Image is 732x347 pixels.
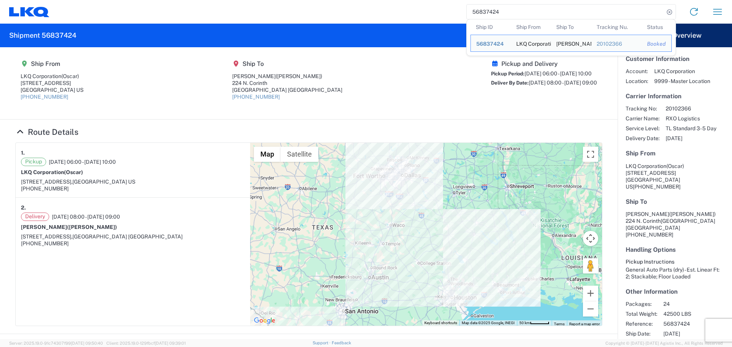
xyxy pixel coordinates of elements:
h5: Ship From [21,60,83,67]
h5: Ship From [626,150,724,157]
span: [STREET_ADDRESS] [626,170,676,176]
th: Tracking Nu. [591,19,642,35]
span: [GEOGRAPHIC_DATA] [GEOGRAPHIC_DATA] [72,233,183,240]
h5: Other Information [626,288,724,295]
span: ([PERSON_NAME]) [67,224,117,230]
button: Toggle fullscreen view [583,147,598,162]
strong: 1. [21,148,25,158]
span: Pickup Period: [491,71,525,77]
h2: Shipment 56837424 [9,31,76,40]
span: (Oscar) [64,169,83,175]
h6: Pickup Instructions [626,259,724,265]
span: Account: [626,68,648,75]
span: Deliver By Date: [491,80,529,86]
span: Service Level: [626,125,660,132]
th: Status [642,19,672,35]
span: Map data ©2025 Google, INEGI [462,321,515,325]
h5: Ship To [232,60,342,67]
span: [DATE] 06:00 - [DATE] 10:00 [49,158,116,165]
a: Terms [554,322,565,326]
address: [GEOGRAPHIC_DATA] [GEOGRAPHIC_DATA] [626,211,724,238]
h5: Ship To [626,198,724,205]
button: Map camera controls [583,231,598,246]
span: [PHONE_NUMBER] [633,184,681,190]
button: Zoom in [583,286,598,301]
span: Copyright © [DATE]-[DATE] Agistix Inc., All Rights Reserved [605,340,723,347]
span: (Oscar) [61,73,79,79]
span: [DATE] 06:00 - [DATE] 10:00 [525,70,592,77]
div: [STREET_ADDRESS] [21,80,83,86]
h5: Customer Information [626,55,724,62]
span: [PHONE_NUMBER] [626,232,673,238]
div: BISHOP [556,35,586,51]
button: Keyboard shortcuts [424,320,457,326]
span: 56837424 [476,41,504,47]
span: [GEOGRAPHIC_DATA] US [72,179,135,185]
span: (Oscar) [666,163,684,169]
div: 224 N. Corinth [232,80,342,86]
h5: Carrier Information [626,93,724,100]
span: 9999 - Master Location [654,78,710,85]
div: [PHONE_NUMBER] [21,185,245,192]
button: Drag Pegman onto the map to open Street View [583,258,598,273]
span: [STREET_ADDRESS], [21,179,72,185]
div: [GEOGRAPHIC_DATA] [GEOGRAPHIC_DATA] [232,86,342,93]
th: Ship ID [470,19,511,35]
a: Report a map error [569,322,600,326]
span: [DATE] 08:00 - [DATE] 09:00 [52,213,120,220]
div: LKQ Corporation [516,35,546,51]
button: Map Scale: 50 km per 47 pixels [517,320,552,326]
img: Google [252,316,277,326]
span: 42500 LBS [663,310,729,317]
button: Zoom out [583,301,598,317]
span: RXO Logistics [666,115,716,122]
strong: [PERSON_NAME] [21,224,117,230]
a: Open this area in Google Maps (opens a new window) [252,316,277,326]
span: Server: 2025.19.0-91c74307f99 [9,341,103,345]
span: Delivery [21,213,49,221]
a: Support [313,341,332,345]
span: TL Standard 3- 5 Day [666,125,716,132]
button: Show street map [254,147,281,162]
span: [PERSON_NAME] 224 N. Corinth [626,211,716,224]
span: 20102366 [666,105,716,112]
span: [DATE] 08:00 - [DATE] 09:00 [529,80,597,86]
span: [DATE] [663,330,729,337]
div: LKQ Corporation [21,73,83,80]
span: Tracking No: [626,105,660,112]
span: Carrier Name: [626,115,660,122]
table: Search Results [470,19,676,56]
strong: 2. [21,203,26,213]
span: Total Weight: [626,310,657,317]
span: 56837424 [663,320,729,327]
a: Hide Details [15,127,79,137]
span: Location: [626,78,648,85]
span: [DATE] [666,135,716,142]
a: [PHONE_NUMBER] [21,94,68,100]
div: Booked [647,40,666,47]
div: 20102366 [597,40,636,47]
span: [DATE] 09:39:01 [155,341,186,345]
div: 56837424 [476,40,506,47]
span: Reference: [626,320,657,327]
span: 24 [663,301,729,307]
span: LKQ Corporation [654,68,710,75]
div: [PHONE_NUMBER] [21,240,245,247]
span: Client: 2025.19.0-129fbcf [106,341,186,345]
span: Ship Date: [626,330,657,337]
span: ([PERSON_NAME]) [669,211,716,217]
div: [PERSON_NAME] [232,73,342,80]
span: Pickup [21,158,46,166]
th: Ship From [511,19,551,35]
th: Ship To [551,19,591,35]
span: ([PERSON_NAME]) [276,73,322,79]
address: [GEOGRAPHIC_DATA] US [626,163,724,190]
a: [PHONE_NUMBER] [232,94,280,100]
span: LKQ Corporation [626,163,666,169]
span: [STREET_ADDRESS], [21,233,72,240]
a: Feedback [332,341,351,345]
h5: Pickup and Delivery [491,60,597,67]
button: Show satellite imagery [281,147,318,162]
span: [DATE] 09:50:40 [71,341,103,345]
input: Shipment, tracking or reference number [467,5,664,19]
